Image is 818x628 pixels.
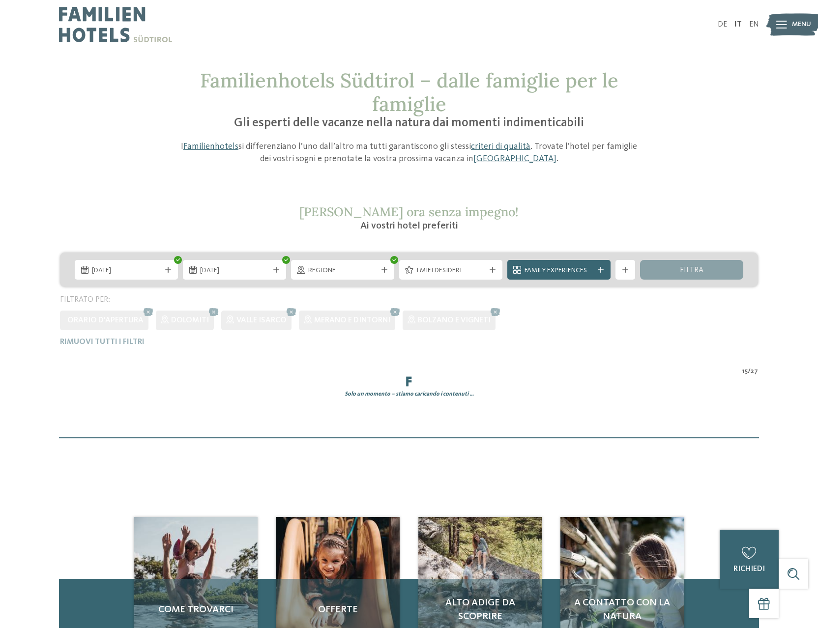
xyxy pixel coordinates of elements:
[742,367,748,376] span: 15
[733,565,765,573] span: richiedi
[234,117,584,129] span: Gli esperti delle vacanze nella natura dai momenti indimenticabili
[286,603,390,617] span: Offerte
[751,367,758,376] span: 27
[525,266,593,276] span: Family Experiences
[570,596,674,624] span: A contatto con la natura
[718,21,727,29] a: DE
[471,142,530,151] a: criteri di qualità
[175,141,643,165] p: I si differenziano l’uno dall’altro ma tutti garantiscono gli stessi . Trovate l’hotel per famigl...
[299,204,519,220] span: [PERSON_NAME] ora senza impegno!
[473,154,556,163] a: [GEOGRAPHIC_DATA]
[308,266,377,276] span: Regione
[749,21,759,29] a: EN
[360,221,458,231] span: Ai vostri hotel preferiti
[720,530,779,589] a: richiedi
[734,21,742,29] a: IT
[200,266,269,276] span: [DATE]
[53,390,765,399] div: Solo un momento – stiamo caricando i contenuti …
[416,266,485,276] span: I miei desideri
[428,596,532,624] span: Alto Adige da scoprire
[92,266,161,276] span: [DATE]
[200,68,618,116] span: Familienhotels Südtirol – dalle famiglie per le famiglie
[183,142,238,151] a: Familienhotels
[748,367,751,376] span: /
[144,603,248,617] span: Come trovarci
[792,20,811,29] span: Menu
